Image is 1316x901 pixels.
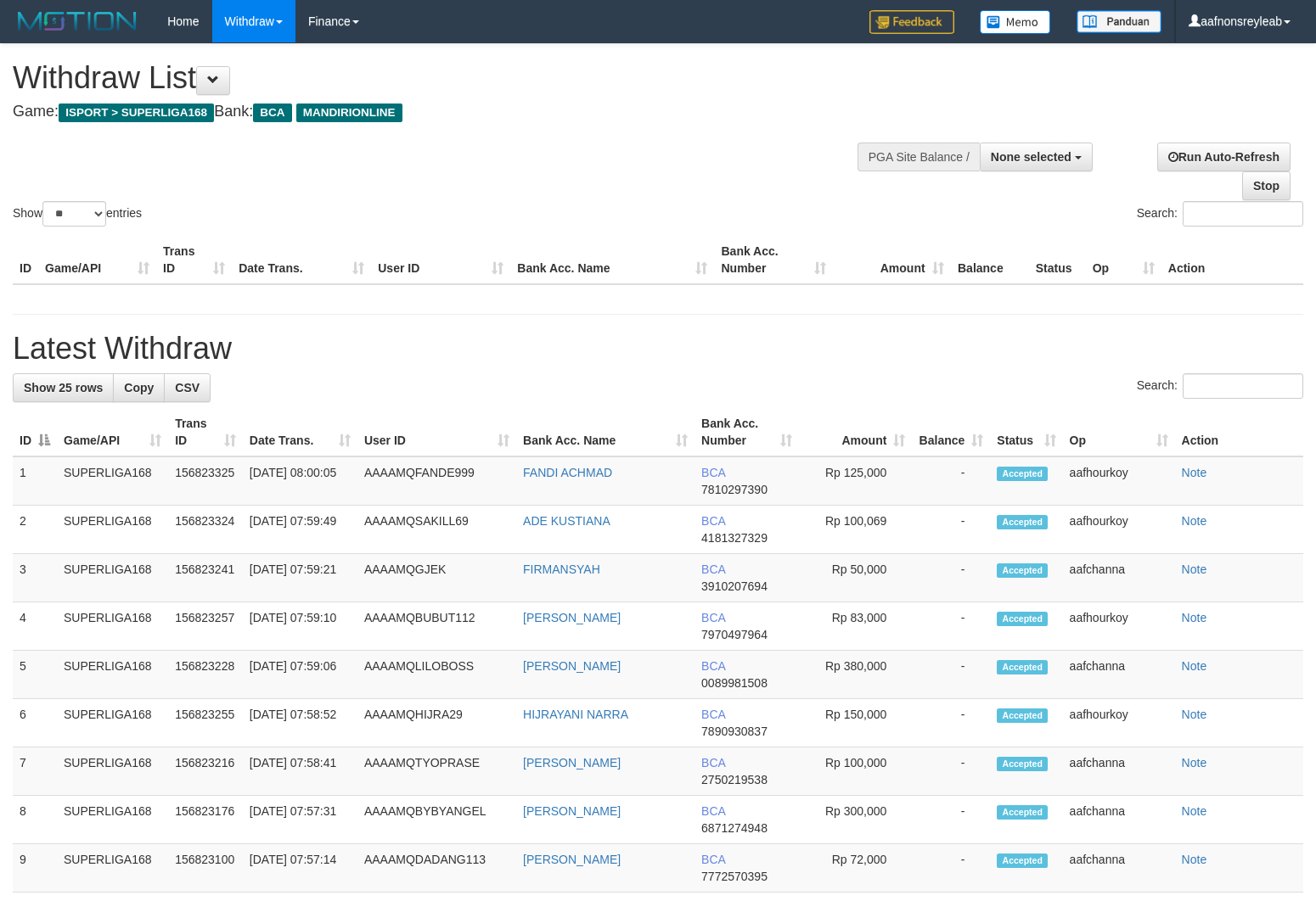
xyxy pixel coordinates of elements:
[523,562,600,576] a: FIRMANSYAH
[243,506,357,554] td: [DATE] 07:59:49
[1182,708,1207,721] a: Note
[701,531,768,545] span: Copy 4181327329 to clipboard
[1063,506,1175,554] td: aafhourkoy
[371,236,510,284] th: User ID
[357,408,516,456] th: User ID: activate to sort column ascending
[997,805,1048,820] span: Accepted
[1063,699,1175,747] td: aafhourkoy
[1077,10,1161,33] img: panduan.png
[113,373,165,402] a: Copy
[523,611,621,624] a: [PERSON_NAME]
[701,483,768,496] span: Copy 7810297390 to clipboard
[13,747,57,796] td: 7
[912,602,990,651] td: -
[168,602,243,651] td: 156823257
[1182,611,1207,624] a: Note
[57,506,168,554] td: SUPERLIGA168
[997,853,1048,868] span: Accepted
[1063,554,1175,602] td: aafchanna
[701,466,725,479] span: BCA
[997,660,1048,674] span: Accepted
[1183,373,1303,399] input: Search:
[714,236,832,284] th: Bank Acc. Number
[912,796,990,844] td: -
[695,408,798,456] th: Bank Acc. Number: activate to sort column ascending
[701,725,768,738] span: Copy 7890930837 to clipboard
[701,821,768,835] span: Copy 6871274948 to clipboard
[912,456,990,506] td: -
[168,747,243,796] td: 156823216
[38,236,156,284] th: Game/API
[1063,747,1175,796] td: aafchanna
[1242,171,1291,200] a: Stop
[13,236,38,284] th: ID
[13,201,142,227] label: Show entries
[1182,804,1207,818] a: Note
[357,699,516,747] td: AAAAMQHIJRA29
[175,381,200,395] span: CSV
[1182,756,1207,769] a: Note
[858,143,980,171] div: PGA Site Balance /
[42,201,106,227] select: Showentries
[701,773,768,786] span: Copy 2750219538 to clipboard
[997,757,1048,771] span: Accepted
[701,514,725,528] span: BCA
[357,747,516,796] td: AAAAMQTYOPRASE
[57,554,168,602] td: SUPERLIGA168
[912,554,990,602] td: -
[168,506,243,554] td: 156823324
[523,659,621,673] a: [PERSON_NAME]
[510,236,714,284] th: Bank Acc. Name
[13,456,57,506] td: 1
[523,756,621,769] a: [PERSON_NAME]
[296,104,402,122] span: MANDIRIONLINE
[168,699,243,747] td: 156823255
[1029,236,1086,284] th: Status
[997,708,1048,723] span: Accepted
[799,699,913,747] td: Rp 150,000
[57,747,168,796] td: SUPERLIGA168
[1182,514,1207,528] a: Note
[243,699,357,747] td: [DATE] 07:58:52
[357,844,516,893] td: AAAAMQDADANG113
[912,408,990,456] th: Balance: activate to sort column ascending
[13,651,57,699] td: 5
[701,853,725,866] span: BCA
[1137,373,1303,399] label: Search:
[1182,853,1207,866] a: Note
[1063,602,1175,651] td: aafhourkoy
[124,381,154,395] span: Copy
[357,796,516,844] td: AAAAMQBYBYANGEL
[243,796,357,844] td: [DATE] 07:57:31
[232,236,371,284] th: Date Trans.
[523,514,610,528] a: ADE KUSTIANA
[13,506,57,554] td: 2
[168,554,243,602] td: 156823241
[13,602,57,651] td: 4
[168,796,243,844] td: 156823176
[912,747,990,796] td: -
[701,659,725,673] span: BCA
[997,515,1048,529] span: Accepted
[13,104,860,120] h4: Game: Bank:
[799,554,913,602] td: Rp 50,000
[701,676,768,690] span: Copy 0089981508 to clipboard
[833,236,951,284] th: Amount
[799,456,913,506] td: Rp 125,000
[1175,408,1303,456] th: Action
[168,456,243,506] td: 156823325
[1183,201,1303,227] input: Search:
[523,804,621,818] a: [PERSON_NAME]
[1182,466,1207,479] a: Note
[799,747,913,796] td: Rp 100,000
[1086,236,1161,284] th: Op
[357,602,516,651] td: AAAAMQBUBUT112
[799,408,913,456] th: Amount: activate to sort column ascending
[1182,562,1207,576] a: Note
[168,408,243,456] th: Trans ID: activate to sort column ascending
[357,456,516,506] td: AAAAMQFANDE999
[912,844,990,893] td: -
[13,8,142,34] img: MOTION_logo.png
[799,796,913,844] td: Rp 300,000
[13,699,57,747] td: 6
